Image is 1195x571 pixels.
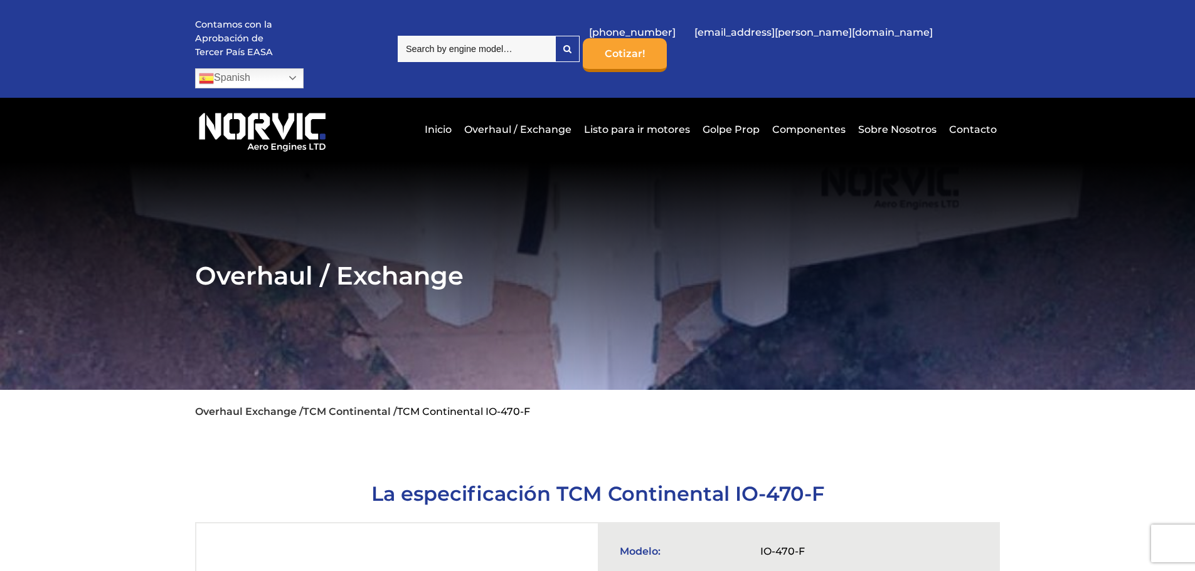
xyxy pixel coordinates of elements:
a: [EMAIL_ADDRESS][PERSON_NAME][DOMAIN_NAME] [688,17,939,48]
a: Sobre Nosotros [855,114,940,145]
a: Spanish [195,68,304,88]
img: Logotipo de Norvic Aero Engines [195,107,329,152]
td: IO-470-F [754,539,916,563]
a: Golpe Prop [699,114,763,145]
a: Inicio [422,114,455,145]
li: TCM Continental IO-470-F [397,406,530,417]
a: Contacto [946,114,997,145]
a: Componentes [769,114,849,145]
a: Listo para ir motores [581,114,693,145]
a: TCM Continental / [303,406,397,417]
input: Search by engine model… [398,36,555,62]
a: Cotizar! [583,38,667,72]
a: Overhaul / Exchange [461,114,575,145]
a: Overhaul Exchange / [195,406,303,417]
p: Contamos con la Aprobación de Tercer País EASA [195,18,289,59]
img: es [199,71,214,86]
td: Modelo: [613,539,754,563]
h1: La especificación TCM Continental IO-470-F [195,481,1000,506]
a: [PHONE_NUMBER] [583,17,682,48]
h2: Overhaul / Exchange [195,260,1000,291]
